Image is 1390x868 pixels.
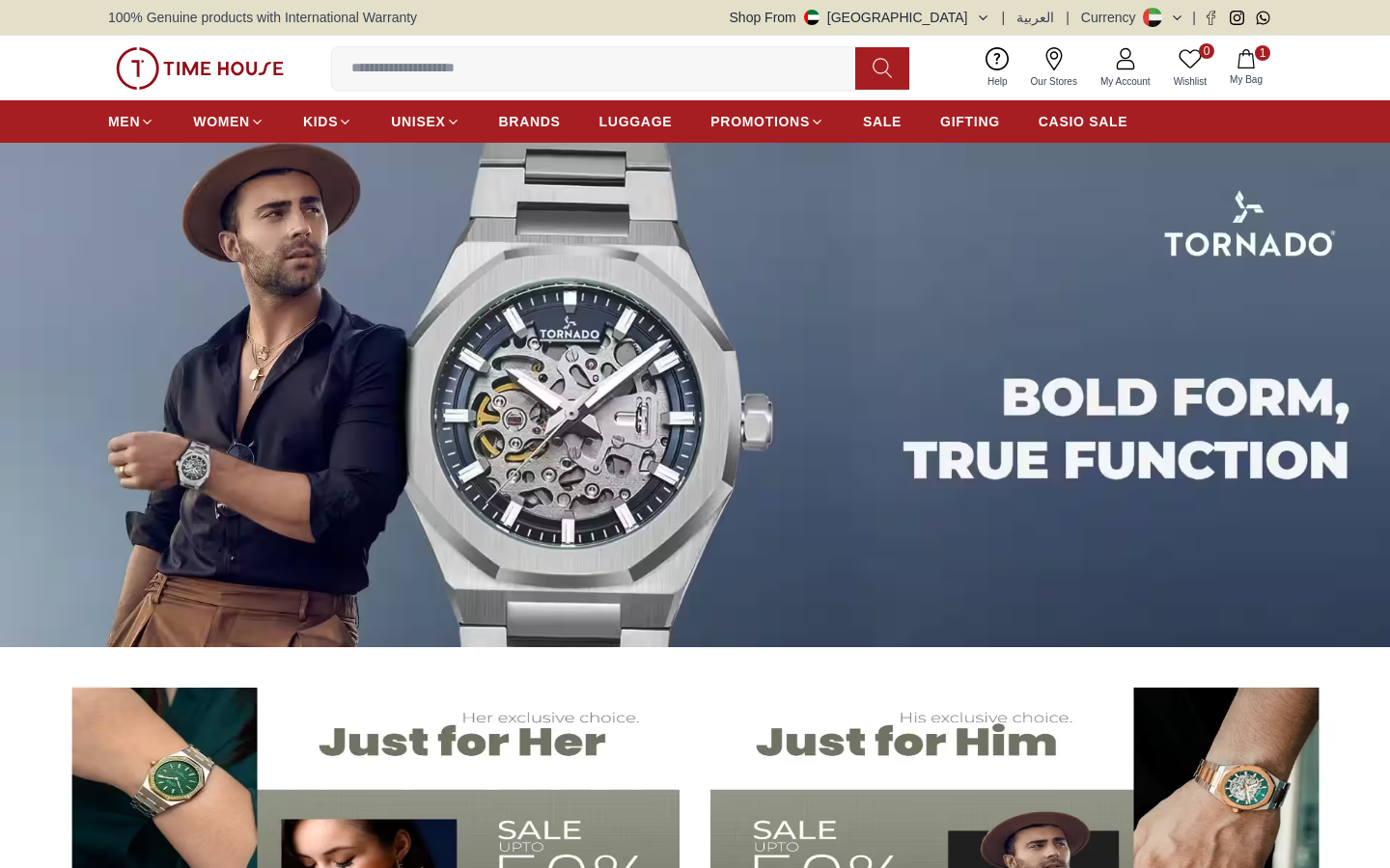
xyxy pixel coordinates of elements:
[1256,11,1270,25] a: Whatsapp
[499,104,561,139] a: BRANDS
[599,112,673,131] span: LUGGAGE
[391,104,459,139] a: UNISEX
[976,43,1019,93] a: Help
[391,112,445,131] span: UNISEX
[1199,43,1214,59] span: 0
[940,112,1000,131] span: GIFTING
[599,104,673,139] a: LUGGAGE
[804,10,820,25] img: United Arab Emirates
[940,104,1000,139] a: GIFTING
[108,112,140,131] span: MEN
[1039,104,1128,139] a: CASIO SALE
[1204,11,1218,25] a: Facebook
[1162,43,1218,93] a: 0Wishlist
[193,104,264,139] a: WOMEN
[730,8,990,27] button: Shop From[GEOGRAPHIC_DATA]
[1093,74,1158,89] span: My Account
[1255,45,1270,61] span: 1
[1222,72,1270,87] span: My Bag
[1066,8,1070,27] span: |
[1230,11,1244,25] a: Instagram
[1002,8,1006,27] span: |
[863,112,902,131] span: SALE
[1039,112,1128,131] span: CASIO SALE
[710,104,824,139] a: PROMOTIONS
[108,8,417,27] span: 100% Genuine products with International Warranty
[303,112,338,131] span: KIDS
[863,104,902,139] a: SALE
[710,112,810,131] span: PROMOTIONS
[193,112,250,131] span: WOMEN
[1023,74,1085,89] span: Our Stores
[980,74,1015,89] span: Help
[1081,8,1144,27] div: Currency
[1166,74,1214,89] span: Wishlist
[499,112,561,131] span: BRANDS
[108,104,154,139] a: MEN
[1019,43,1089,93] a: Our Stores
[1192,8,1196,27] span: |
[303,104,352,139] a: KIDS
[1218,45,1274,91] button: 1My Bag
[116,47,284,90] img: ...
[1016,8,1054,27] button: العربية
